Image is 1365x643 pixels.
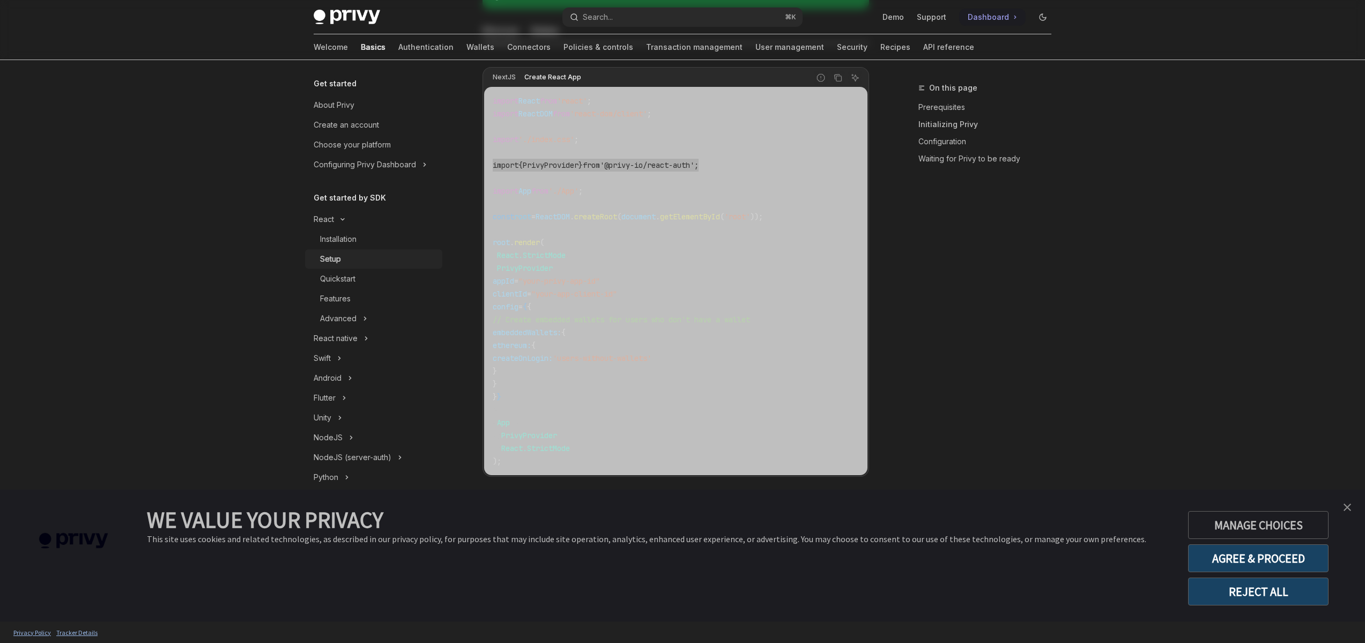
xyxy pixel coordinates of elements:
span: from [540,96,557,106]
a: Tracker Details [54,623,100,642]
a: Authentication [398,34,454,60]
span: '@privy-io/react-auth' [600,160,694,170]
span: 'root' [724,212,750,221]
span: ( [617,212,621,221]
div: Unity [314,411,331,424]
span: ReactDOM [518,109,553,119]
span: < [493,418,497,427]
span: createOnLogin: [493,353,553,363]
h5: Get started by SDK [314,191,386,204]
div: NodeJS (server-auth) [314,451,391,464]
button: Copy the contents from the code block [831,71,845,85]
span: > [570,444,574,453]
span: )); [750,212,763,221]
span: < [493,263,497,273]
button: Toggle Advanced section [305,309,442,328]
div: Android [314,372,342,385]
button: MANAGE CHOICES [1188,511,1329,539]
span: ( [540,238,544,247]
button: Toggle NodeJS (server-auth) section [305,448,442,467]
div: NextJS [489,71,519,84]
span: = [527,289,531,299]
span: { [527,302,531,312]
button: Toggle Flutter section [305,388,442,408]
span: render [514,238,540,247]
span: root [514,212,531,221]
div: Search... [583,11,613,24]
div: Swift [314,352,331,365]
span: // Create embedded wallets for users who don't have a wallet [493,315,750,324]
a: Wallets [466,34,494,60]
span: } [493,366,497,376]
span: . [656,212,660,221]
button: AGREE & PROCEED [1188,544,1329,572]
div: React [314,213,334,226]
span: React.StrictMode [501,444,570,453]
span: Dashboard [968,12,1009,23]
a: Installation [305,230,442,249]
button: Toggle dark mode [1034,9,1051,26]
span: ⌘ K [785,13,796,21]
span: > [493,405,497,415]
a: close banner [1337,497,1358,518]
a: Waiting for Privy to be ready [918,150,1060,167]
a: Welcome [314,34,348,60]
span: ( [720,212,724,221]
span: const [493,212,514,221]
span: './index.css' [518,135,574,144]
span: document [621,212,656,221]
img: company logo [16,518,131,564]
div: Choose your platform [314,138,391,151]
span: import [493,96,518,106]
a: Features [305,289,442,308]
span: getElementById [660,212,720,221]
span: = [531,212,536,221]
span: import [493,135,518,144]
span: </ [493,444,501,453]
span: embeddedWallets: [493,328,561,337]
span: > [566,250,570,260]
a: Transaction management [646,34,743,60]
div: Installation [320,233,357,246]
span: } [578,160,583,170]
span: WE VALUE YOUR PRIVACY [147,506,383,534]
span: } [493,392,497,402]
button: Toggle Unity section [305,408,442,427]
a: Quickstart [305,269,442,289]
span: import [493,186,518,196]
span: < [493,250,497,260]
button: Toggle Configuring Privy Dashboard section [305,155,442,174]
a: Prerequisites [918,99,1060,116]
a: Security [837,34,867,60]
a: API reference [923,34,974,60]
span: PrivyProvider [497,263,553,273]
span: } [497,392,501,402]
button: Ask AI [848,71,862,85]
span: = [514,276,518,286]
a: User management [755,34,824,60]
button: Toggle NodeJS section [305,428,442,447]
span: On this page [929,82,977,94]
span: clientId [493,289,527,299]
span: "your-privy-app-id" [518,276,600,286]
span: from [583,160,600,170]
a: Demo [882,12,904,23]
a: Create an account [305,115,442,135]
span: App [497,418,510,427]
div: This site uses cookies and related technologies, as described in our privacy policy, for purposes... [147,534,1172,544]
a: Policies & controls [563,34,633,60]
button: Open search [562,8,803,27]
a: Connectors [507,34,551,60]
span: import [493,109,518,119]
span: import [493,160,518,170]
a: Setup [305,249,442,269]
span: 'users-without-wallets' [553,353,651,363]
img: dark logo [314,10,380,25]
span: './App' [548,186,578,196]
a: Recipes [880,34,910,60]
span: 'react' [557,96,587,106]
span: { [518,160,523,170]
div: Features [320,292,351,305]
span: 'react-dom/client' [570,109,647,119]
div: NodeJS [314,431,343,444]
